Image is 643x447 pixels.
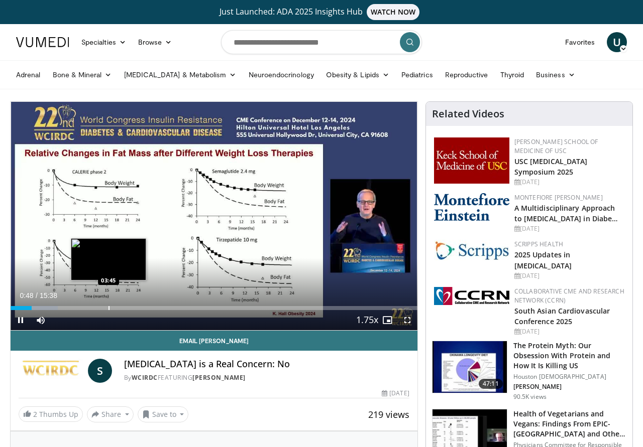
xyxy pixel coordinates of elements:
a: Pediatrics [395,65,439,85]
a: Montefiore [PERSON_NAME] [514,193,603,202]
h3: Health of Vegetarians and Vegans: Findings From EPIC-[GEOGRAPHIC_DATA] and Othe… [513,409,626,439]
h4: Related Videos [432,108,504,120]
a: Collaborative CME and Research Network (CCRN) [514,287,624,305]
span: 0:48 [20,291,33,300]
a: [MEDICAL_DATA] & Metabolism [118,65,243,85]
img: a04ee3ba-8487-4636-b0fb-5e8d268f3737.png.150x105_q85_autocrop_double_scale_upscale_version-0.2.png [434,287,509,305]
a: USC [MEDICAL_DATA] Symposium 2025 [514,157,588,177]
a: Email [PERSON_NAME] [11,331,417,351]
div: By FEATURING [124,373,409,382]
img: WCIRDC [19,359,84,383]
div: [DATE] [382,389,409,398]
button: Enable picture-in-picture mode [377,310,397,330]
span: 15:38 [40,291,57,300]
input: Search topics, interventions [221,30,422,54]
a: Neuroendocrinology [243,65,320,85]
img: b0142b4c-93a1-4b58-8f91-5265c282693c.png.150x105_q85_autocrop_double_scale_upscale_version-0.2.png [434,193,509,221]
a: Adrenal [10,65,47,85]
button: Pause [11,310,31,330]
h4: [MEDICAL_DATA] is a Real Concern: No [124,359,409,370]
video-js: Video Player [11,102,417,331]
div: [DATE] [514,271,624,280]
img: image.jpeg [71,238,146,280]
div: [DATE] [514,224,624,233]
span: WATCH NOW [367,4,420,20]
a: Just Launched: ADA 2025 Insights HubWATCH NOW [18,4,625,20]
a: Favorites [559,32,601,52]
a: WCIRDC [132,373,158,382]
a: [PERSON_NAME] [192,373,246,382]
div: [DATE] [514,178,624,187]
button: Fullscreen [397,310,417,330]
a: Specialties [75,32,132,52]
a: 2025 Updates in [MEDICAL_DATA] [514,250,572,270]
a: Reproductive [439,65,494,85]
span: 2 [33,409,37,419]
p: [PERSON_NAME] [513,383,626,391]
button: Playback Rate [357,310,377,330]
button: Mute [31,310,51,330]
span: / [36,291,38,300]
img: 7b941f1f-d101-407a-8bfa-07bd47db01ba.png.150x105_q85_autocrop_double_scale_upscale_version-0.2.jpg [434,137,509,184]
h3: The Protein Myth: Our Obsession With Protein and How It Is Killing US [513,341,626,371]
img: b7b8b05e-5021-418b-a89a-60a270e7cf82.150x105_q85_crop-smart_upscale.jpg [433,341,507,393]
a: Obesity & Lipids [320,65,395,85]
a: 2 Thumbs Up [19,406,83,422]
p: 90.5K views [513,393,547,401]
p: Houston [DEMOGRAPHIC_DATA] [513,373,626,381]
span: 219 views [368,408,409,420]
a: South Asian Cardiovascular Conference 2025 [514,306,610,326]
a: U [607,32,627,52]
button: Share [87,406,134,422]
a: Thyroid [494,65,530,85]
a: A Multidisciplinary Approach to [MEDICAL_DATA] in Diabe… [514,203,618,223]
a: Scripps Health [514,240,563,248]
div: [DATE] [514,327,624,336]
a: 47:11 The Protein Myth: Our Obsession With Protein and How It Is Killing US Houston [DEMOGRAPHIC_... [432,341,626,401]
a: Business [530,65,581,85]
a: Bone & Mineral [47,65,118,85]
div: Progress Bar [11,306,417,310]
img: VuMedi Logo [16,37,69,47]
button: Save to [138,406,189,422]
a: S [88,359,112,383]
a: [PERSON_NAME] School of Medicine of USC [514,137,598,155]
a: Browse [132,32,178,52]
span: 47:11 [479,379,503,389]
img: c9f2b0b7-b02a-4276-a72a-b0cbb4230bc1.jpg.150x105_q85_autocrop_double_scale_upscale_version-0.2.jpg [434,240,509,260]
